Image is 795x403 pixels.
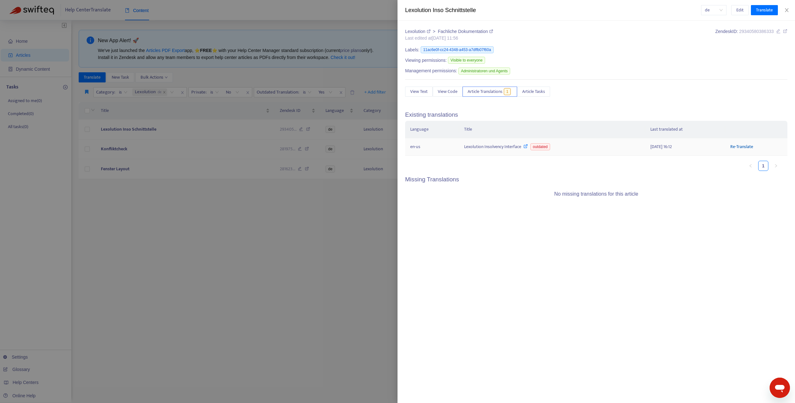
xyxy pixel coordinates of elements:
[459,121,645,138] th: Title
[749,164,752,168] span: left
[705,5,723,15] span: de
[448,57,485,64] span: Visible to everyone
[468,88,503,95] span: Article Translations
[645,121,725,138] th: Last translated at
[421,46,494,53] span: 11ac6e0f-cc24-4348-a453-a7dffb07f60a
[739,29,774,34] span: 29340580386333
[433,87,463,97] button: View Code
[751,5,778,15] button: Translate
[517,87,550,97] button: Article Tasks
[782,7,791,13] button: Close
[405,29,431,34] a: Lexolution
[405,28,493,35] div: >
[464,143,640,150] div: Lexolution Insolvency Interface
[504,88,511,95] span: 1
[784,8,789,13] span: close
[759,161,768,171] a: 1
[771,161,781,171] button: right
[405,6,701,15] div: Lexolution Inso Schnittstelle
[410,88,428,95] span: View Text
[405,47,419,53] span: Labels:
[530,143,550,150] span: outdated
[438,88,457,95] span: View Code
[405,121,459,138] th: Language
[730,143,753,150] a: Re-Translate
[736,7,744,14] span: Edit
[770,378,790,398] iframe: Schaltfläche zum Öffnen des Messaging-Fensters
[405,138,459,156] td: en-us
[645,138,725,156] td: [DATE] 16:12
[438,29,493,34] a: Fachliche Dokumentation
[731,5,749,15] button: Edit
[746,161,756,171] li: Previous Page
[774,164,778,168] span: right
[746,161,756,171] button: left
[771,161,781,171] li: Next Page
[458,68,510,75] span: Administratoren und Agents
[405,111,787,119] h5: Existing translations
[756,7,773,14] span: Translate
[522,88,545,95] span: Article Tasks
[405,35,493,42] div: Last edited at [DATE] 11:56
[463,87,517,97] button: Article Translations1
[405,87,433,97] button: View Text
[405,68,457,74] span: Management permissions:
[405,57,447,64] span: Viewing permissions:
[405,176,787,183] h5: Missing Translations
[715,28,787,42] div: Zendesk ID:
[554,190,638,198] div: No missing translations for this article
